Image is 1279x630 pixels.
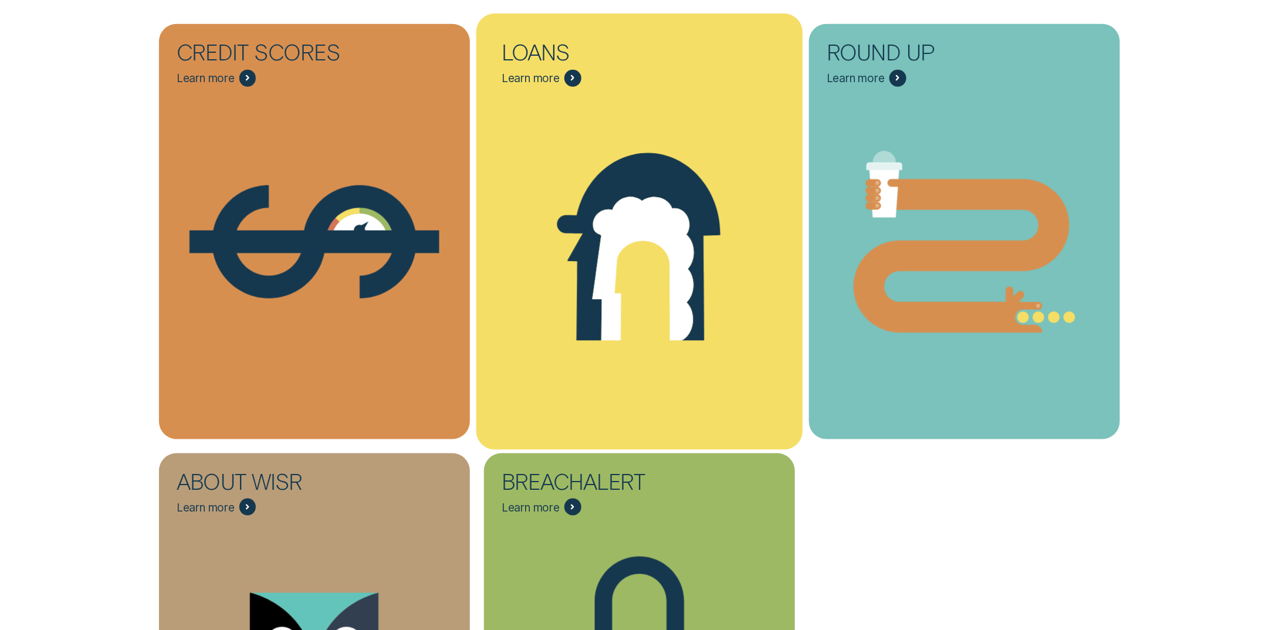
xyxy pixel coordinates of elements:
a: Credit Scores - Learn more [159,24,470,459]
div: About Wisr [177,471,346,499]
div: BreachAlert [502,471,671,499]
span: Learn more [502,71,560,85]
span: Learn more [177,71,235,85]
a: Loans - Learn more [484,24,795,459]
span: Learn more [827,71,885,85]
a: Round Up - Learn more [809,24,1120,459]
div: Credit Scores [177,42,346,70]
div: Round Up [827,42,996,70]
div: Loans [502,42,671,70]
span: Learn more [502,500,560,514]
span: Learn more [177,500,235,514]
